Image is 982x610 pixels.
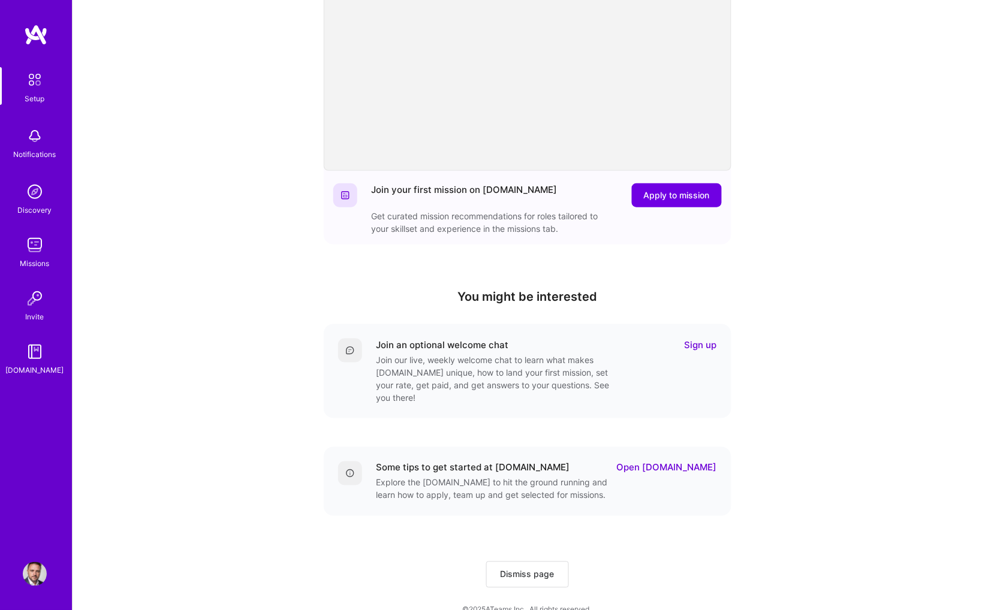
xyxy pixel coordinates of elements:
[376,476,616,502] div: Explore the [DOMAIN_NAME] to hit the ground running and learn how to apply, team up and get selec...
[22,67,47,92] img: setup
[376,354,616,404] div: Join our live, weekly welcome chat to learn what makes [DOMAIN_NAME] unique, how to land your fir...
[345,346,355,355] img: Comment
[23,286,47,310] img: Invite
[20,257,50,270] div: Missions
[18,204,52,216] div: Discovery
[14,148,56,161] div: Notifications
[617,461,717,474] a: Open [DOMAIN_NAME]
[685,339,717,351] a: Sign up
[26,310,44,323] div: Invite
[23,124,47,148] img: bell
[24,24,48,46] img: logo
[23,340,47,364] img: guide book
[486,561,569,588] button: Dismiss page
[372,183,558,207] div: Join your first mission on [DOMAIN_NAME]
[376,461,570,474] div: Some tips to get started at [DOMAIN_NAME]
[23,562,47,586] img: User Avatar
[20,562,50,586] a: User Avatar
[372,210,612,235] div: Get curated mission recommendations for roles tailored to your skillset and experience in the mis...
[324,289,731,304] h4: You might be interested
[345,469,355,478] img: Details
[644,189,710,201] span: Apply to mission
[6,364,64,376] div: [DOMAIN_NAME]
[23,180,47,204] img: discovery
[376,339,509,351] div: Join an optional welcome chat
[25,92,45,105] div: Setup
[23,233,47,257] img: teamwork
[501,569,555,581] span: Dismiss page
[632,183,722,207] button: Apply to mission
